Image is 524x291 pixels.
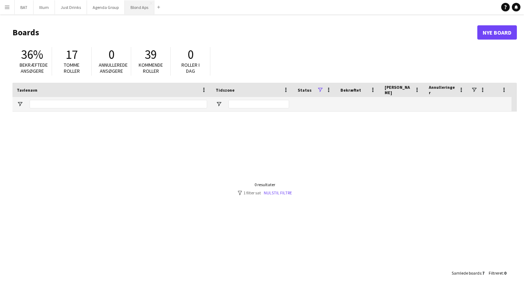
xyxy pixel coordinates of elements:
span: Filtreret [489,270,503,276]
span: 17 [66,47,78,62]
span: 0 [504,270,506,276]
input: Tavlenavn Filter Input [30,100,207,108]
div: : [452,266,484,280]
span: 36% [21,47,43,62]
div: : [489,266,506,280]
button: Illum [34,0,55,14]
span: Annullerede ansøgere [99,62,128,74]
button: Just Drinks [55,0,87,14]
span: 0 [187,47,194,62]
span: Annulleringer [429,85,456,95]
button: BAT [15,0,34,14]
span: 0 [108,47,114,62]
h1: Boards [12,27,477,38]
button: Agenda Group [87,0,125,14]
button: Åbn Filtermenu [216,101,222,107]
span: Tavlenavn [17,87,37,93]
span: 39 [145,47,157,62]
span: Bekræftet [340,87,361,93]
span: [PERSON_NAME] [385,85,412,95]
a: Nulstil filtre [264,190,292,195]
span: 7 [482,270,484,276]
span: Roller i dag [181,62,200,74]
div: 0 resultater [238,182,292,187]
span: Tidszone [216,87,235,93]
span: Tomme roller [64,62,80,74]
button: Blond Aps [125,0,154,14]
div: 1 filter sat [238,190,292,195]
button: Åbn Filtermenu [17,101,23,107]
span: Status [298,87,312,93]
a: Nye Board [477,25,517,40]
input: Tidszone Filter Input [228,100,289,108]
span: Kommende roller [139,62,163,74]
span: Samlede boards [452,270,481,276]
span: Bekræftede ansøgere [20,62,48,74]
